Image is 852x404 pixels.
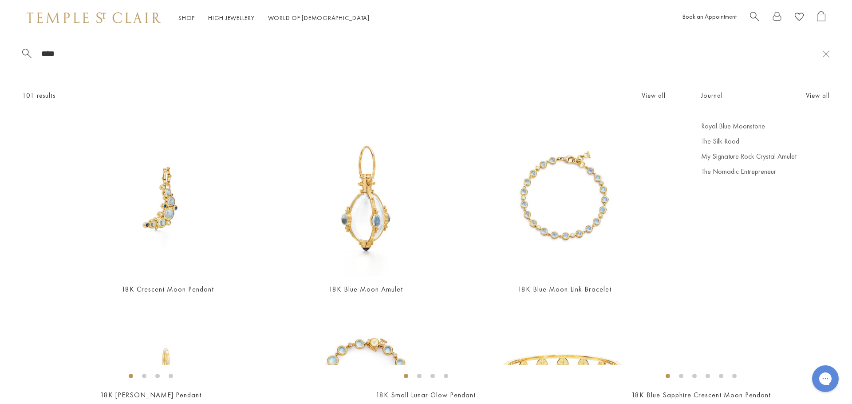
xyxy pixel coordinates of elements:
img: 18K Blue Moon Link Bracelet [488,121,642,276]
a: 18K Blue Sapphire Crescent Moon Pendant [631,390,771,400]
a: 18K Blue Moon Link Bracelet [518,284,611,294]
span: 101 results [22,90,55,101]
a: View all [642,91,666,100]
a: My Signature Rock Crystal Amulet [701,152,830,161]
a: ShopShop [178,14,195,22]
a: High JewelleryHigh Jewellery [208,14,255,22]
a: 18K Blue Moon Link Bracelet18K Blue Moon Link Bracelet [488,121,642,276]
a: Open Shopping Bag [817,11,825,25]
nav: Main navigation [178,12,370,24]
img: P54801-E18BM [289,121,443,276]
a: Book an Appointment [682,12,737,20]
a: Royal Blue Moonstone [701,121,830,131]
a: World of [DEMOGRAPHIC_DATA]World of [DEMOGRAPHIC_DATA] [268,14,370,22]
a: 18K Small Lunar Glow Pendant [376,390,476,400]
a: P54801-E18BMP54801-E18BM [289,121,443,276]
a: 18K [PERSON_NAME] Pendant [100,390,201,400]
a: View Wishlist [795,11,804,25]
a: The Silk Road [701,136,830,146]
a: View all [806,91,830,100]
iframe: Gorgias live chat messenger [808,362,843,395]
a: P34840-BMSPDISP34840-BMSPDIS [91,121,245,276]
a: The Nomadic Entrepreneur [701,167,830,176]
a: 18K Crescent Moon Pendant [122,284,214,294]
img: Temple St. Clair [27,12,161,23]
span: Journal [701,90,723,101]
img: P34840-BMSPDIS [91,121,245,276]
a: 18K Blue Moon Amulet [329,284,403,294]
a: Search [750,11,759,25]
